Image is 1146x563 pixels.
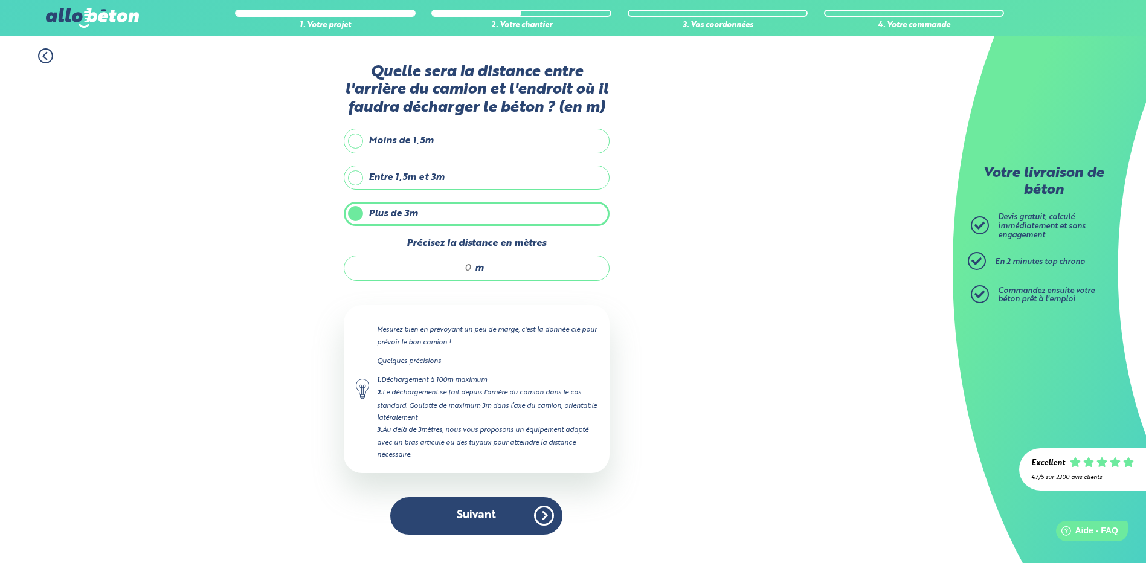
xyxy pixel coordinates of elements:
label: Précisez la distance en mètres [344,238,610,249]
p: Mesurez bien en prévoyant un peu de marge, c'est la donnée clé pour prévoir le bon camion ! [377,324,597,348]
strong: 2. [377,390,382,396]
div: 1. Votre projet [235,21,415,30]
strong: 3. [377,427,382,434]
strong: 1. [377,377,381,384]
div: Le déchargement se fait depuis l'arrière du camion dans le cas standard. Goulotte de maximum 3m d... [377,387,597,423]
label: Plus de 3m [344,202,610,226]
label: Moins de 1,5m [344,129,610,153]
p: Quelques précisions [377,355,597,367]
span: m [475,263,484,274]
button: Suivant [390,497,562,534]
label: Entre 1,5m et 3m [344,166,610,190]
div: 2. Votre chantier [431,21,611,30]
div: Au delà de 3mètres, nous vous proposons un équipement adapté avec un bras articulé ou des tuyaux ... [377,424,597,461]
iframe: Help widget launcher [1038,516,1133,550]
div: Déchargement à 100m maximum [377,374,597,387]
label: Quelle sera la distance entre l'arrière du camion et l'endroit où il faudra décharger le béton ? ... [344,63,610,117]
img: allobéton [46,8,139,28]
div: 4. Votre commande [824,21,1004,30]
input: 0 [356,262,472,274]
div: 3. Vos coordonnées [628,21,808,30]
